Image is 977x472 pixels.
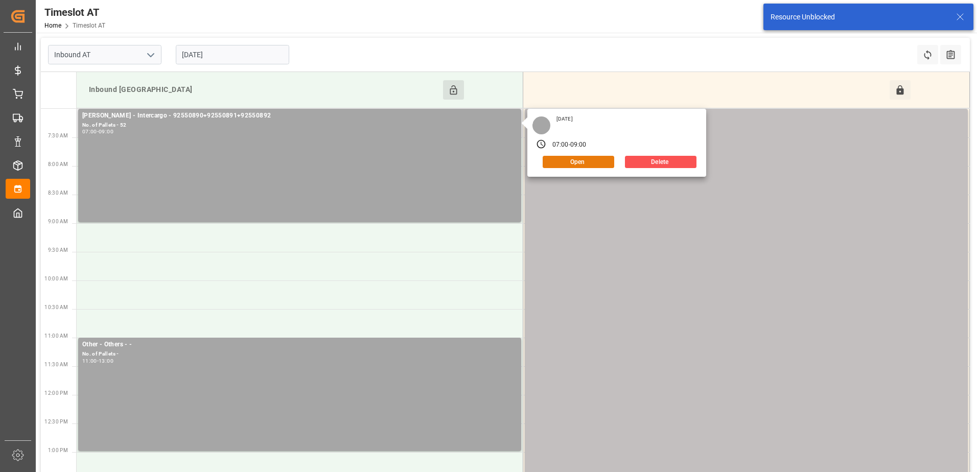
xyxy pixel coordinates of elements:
div: Inbound [GEOGRAPHIC_DATA] [85,80,443,100]
div: - - [529,111,964,121]
div: - [97,129,99,134]
div: Other - Others - - [82,340,517,350]
span: 7:30 AM [48,133,68,138]
span: 1:00 PM [48,447,68,453]
span: 11:00 AM [44,333,68,339]
span: 10:00 AM [44,276,68,281]
input: Type to search/select [48,45,161,64]
span: 12:30 PM [44,419,68,424]
div: No. of Pallets - [82,350,517,359]
span: 9:30 AM [48,247,68,253]
div: 11:00 [82,359,97,363]
span: 10:30 AM [44,304,68,310]
div: 07:00 [82,129,97,134]
div: - [97,359,99,363]
div: Timeslot AT [44,5,105,20]
span: 11:30 AM [44,362,68,367]
button: Open [543,156,614,168]
div: No. of Pallets - 52 [82,121,517,130]
div: 09:00 [99,129,113,134]
div: [DATE] [553,115,576,123]
span: 8:00 AM [48,161,68,167]
input: DD.MM.YYYY [176,45,289,64]
a: Home [44,22,61,29]
button: open menu [143,47,158,63]
span: 8:30 AM [48,190,68,196]
span: 9:00 AM [48,219,68,224]
div: [PERSON_NAME] - Intercargo - 92550890+92550891+92550892 [82,111,517,121]
div: 07:00 [552,140,569,150]
span: 12:00 PM [44,390,68,396]
div: No. of Pallets - [529,121,964,130]
button: Delete [625,156,696,168]
div: Resource Unblocked [771,12,946,22]
div: 13:00 [99,359,113,363]
div: - [569,140,570,150]
div: 09:00 [570,140,587,150]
